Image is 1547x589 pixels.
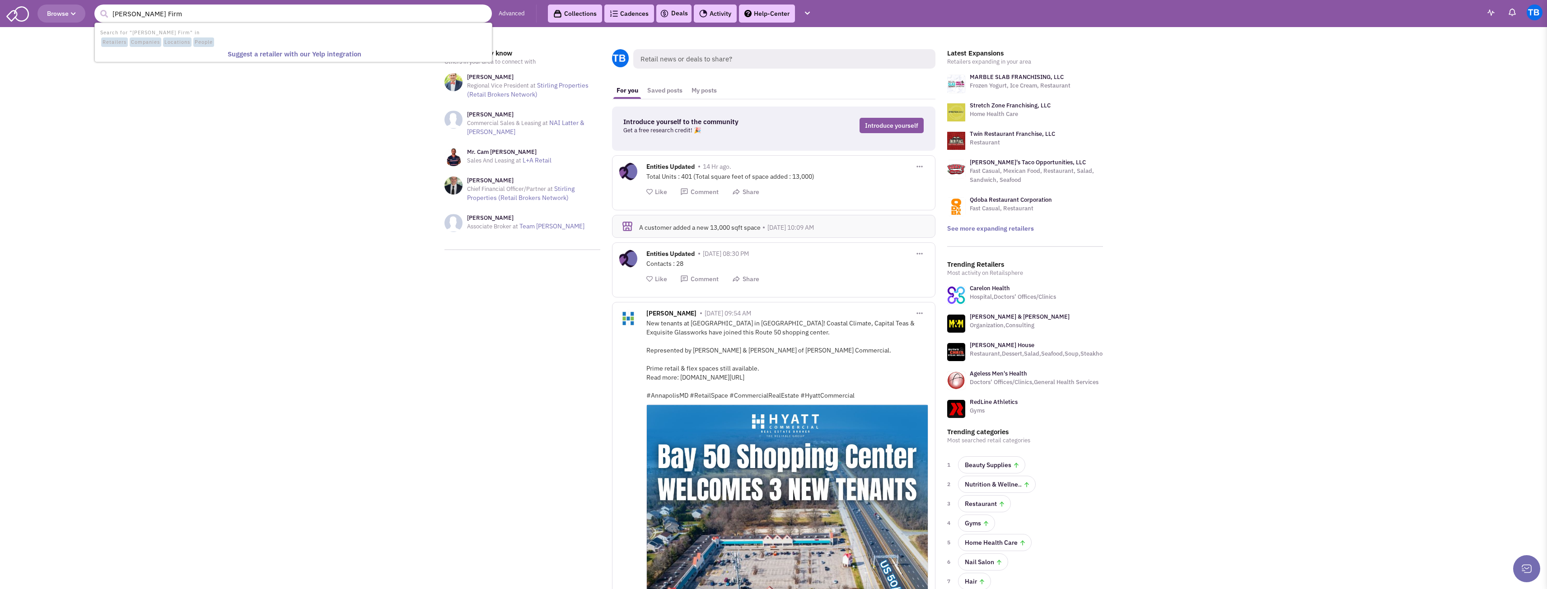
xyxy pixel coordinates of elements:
[687,82,721,99] a: My posts
[519,222,584,230] a: Team [PERSON_NAME]
[958,553,1008,570] a: Nail Salon
[523,156,551,164] a: L+A Retail
[958,495,1011,512] a: Restaurant
[643,82,687,99] a: Saved posts
[947,460,953,469] span: 1
[970,73,1064,81] a: MARBLE SLAB FRANCHISING, LLC
[94,5,492,23] input: Search
[37,5,85,23] button: Browse
[646,162,695,173] span: Entities Updated
[163,37,192,47] span: Locations
[947,198,965,216] img: logo
[947,160,965,178] img: logo
[970,81,1070,90] p: Frozen Yogurt, Ice Cream, Restaurant
[444,49,600,57] h3: People you may know
[970,292,1056,301] p: Hospital,Doctors’ Offices/Clinics
[444,111,463,129] img: NoImageAvailable1.jpg
[705,309,751,317] span: [DATE] 09:54 AM
[101,37,128,47] span: Retailers
[970,313,1070,320] a: [PERSON_NAME] & [PERSON_NAME]
[553,9,562,18] img: icon-collection-lavender-black.svg
[612,82,643,99] a: For you
[958,534,1032,551] a: Home Health Care
[228,50,361,58] b: Suggest a retailer with our Yelp integration
[646,319,928,400] div: New tenants at [GEOGRAPHIC_DATA] in [GEOGRAPHIC_DATA]! Coastal Climate, Capital Teas & Exquisite ...
[655,188,667,196] span: Like
[623,118,794,126] h3: Introduce yourself to the community
[646,275,667,283] button: Like
[947,269,1103,278] p: Most activity on Retailsphere
[623,126,794,135] p: Get a free research credit! 🎉
[699,9,707,18] img: Activity.png
[660,8,688,19] a: Deals
[467,185,553,193] span: Chief Financial Officer/Partner at
[467,148,551,156] h3: Mr. Cam [PERSON_NAME]
[970,138,1055,147] p: Restaurant
[958,476,1036,493] a: Nutrition & Wellne..
[970,406,1018,415] p: Gyms
[970,284,1010,292] a: Carelon Health
[970,321,1070,330] p: Organization,Consulting
[646,172,928,181] div: Total Units : 401 (Total square feet of space added : 13,000)
[444,57,600,66] p: Others in your area to connect with
[467,73,600,81] h3: [PERSON_NAME]
[947,428,1103,436] h3: Trending categories
[130,37,161,47] span: Companies
[739,5,795,23] a: Help-Center
[694,5,737,23] a: Activity
[958,456,1025,473] a: Beauty Supplies
[467,185,575,202] a: Stirling Properties (Retail Brokers Network)
[970,398,1018,406] a: RedLine Athletics
[947,315,965,333] img: www.forthepeople.com
[970,110,1051,119] p: Home Health Care
[655,275,667,283] span: Like
[610,10,618,17] img: Cadences_logo.png
[467,119,548,127] span: Commercial Sales & Leasing at
[947,260,1103,269] h3: Trending Retailers
[970,378,1098,387] p: Doctors’ Offices/Clinics,General Health Services
[947,103,965,121] img: logo
[947,49,1103,57] h3: Latest Expansions
[732,188,759,196] button: Share
[47,9,76,18] span: Browse
[639,223,925,232] div: A customer added a new 13,000 sqft space
[970,204,1052,213] p: Fast Casual, Restaurant
[96,27,491,48] li: Search for "[PERSON_NAME] Firm" in
[947,480,953,489] span: 2
[660,8,669,19] img: icon-deals.svg
[680,275,719,283] button: Comment
[467,81,589,98] a: Stirling Properties (Retail Brokers Network)
[467,214,584,222] h3: [PERSON_NAME]
[947,519,953,528] span: 4
[467,82,536,89] span: Regional Vice President at
[6,5,29,22] img: SmartAdmin
[499,9,525,18] a: Advanced
[703,250,749,258] span: [DATE] 08:30 PM
[646,309,696,320] span: [PERSON_NAME]
[947,577,953,586] span: 7
[1527,5,1542,20] img: Tiffany Byram
[947,436,1103,445] p: Most searched retail categories
[970,102,1051,109] a: Stretch Zone Franchising, LLC
[732,275,759,283] button: Share
[970,349,1112,358] p: Restaurant,Dessert,Salad,Seafood,Soup,Steakhouse
[467,119,584,136] a: NAI Latter & [PERSON_NAME]
[703,162,731,171] span: 14 Hr ago.
[604,5,654,23] a: Cadences
[947,224,1034,232] a: See more expanding retailers
[970,167,1103,185] p: Fast Casual, Mexican Food, Restaurant, Salad, Sandwich, Seafood
[767,223,814,232] span: [DATE] 10:09 AM
[947,75,965,93] img: logo
[467,176,600,185] h3: [PERSON_NAME]
[646,250,695,260] span: Entities Updated
[646,259,928,268] div: Contacts : 28
[548,5,602,23] a: Collections
[970,341,1034,349] a: [PERSON_NAME] House
[970,370,1027,377] a: Ageless Men's Health
[970,130,1055,138] a: Twin Restaurant Franchise, LLC
[947,132,965,150] img: logo
[970,158,1086,166] a: [PERSON_NAME]'s Taco Opportunities, LLC
[467,111,600,119] h3: [PERSON_NAME]
[444,214,463,232] img: NoImageAvailable1.jpg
